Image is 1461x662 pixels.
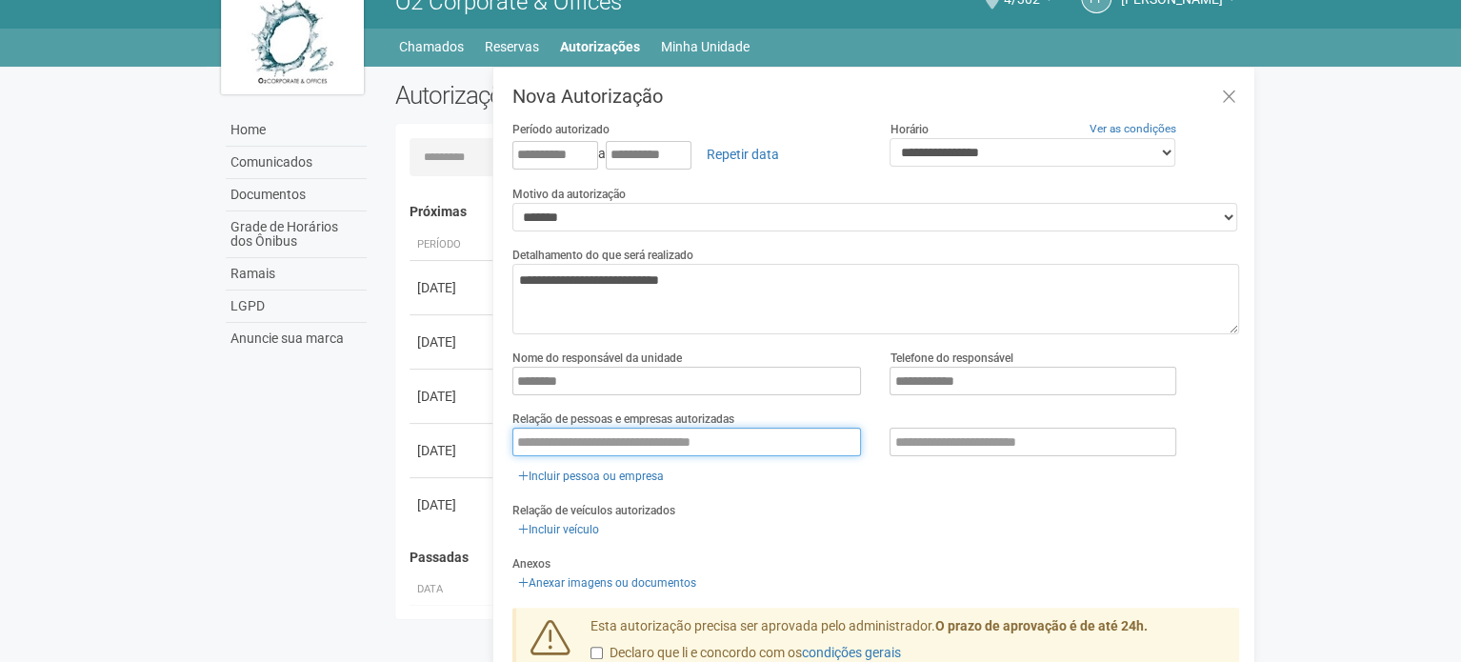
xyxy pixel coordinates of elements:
[395,81,803,110] h2: Autorizações
[512,247,693,264] label: Detalhamento do que será realizado
[890,121,928,138] label: Horário
[512,502,675,519] label: Relação de veículos autorizados
[512,519,605,540] a: Incluir veículo
[935,618,1148,633] strong: O prazo de aprovação é de até 24h.
[512,87,1239,106] h3: Nova Autorização
[512,572,702,593] a: Anexar imagens ou documentos
[410,551,1226,565] h4: Passadas
[417,332,488,351] div: [DATE]
[1090,122,1176,135] a: Ver as condições
[802,645,901,660] a: condições gerais
[226,211,367,258] a: Grade de Horários dos Ônibus
[226,114,367,147] a: Home
[590,647,603,659] input: Declaro que li e concordo com oscondições gerais
[399,33,464,60] a: Chamados
[512,466,670,487] a: Incluir pessoa ou empresa
[417,495,488,514] div: [DATE]
[417,387,488,406] div: [DATE]
[417,278,488,297] div: [DATE]
[512,411,734,428] label: Relação de pessoas e empresas autorizadas
[226,147,367,179] a: Comunicados
[661,33,750,60] a: Minha Unidade
[560,33,640,60] a: Autorizações
[226,179,367,211] a: Documentos
[694,138,791,171] a: Repetir data
[512,121,610,138] label: Período autorizado
[410,230,495,261] th: Período
[512,555,550,572] label: Anexos
[417,441,488,460] div: [DATE]
[512,186,626,203] label: Motivo da autorização
[410,574,495,606] th: Data
[512,350,682,367] label: Nome do responsável da unidade
[512,138,862,171] div: a
[226,291,367,323] a: LGPD
[410,205,1226,219] h4: Próximas
[226,323,367,354] a: Anuncie sua marca
[485,33,539,60] a: Reservas
[890,350,1012,367] label: Telefone do responsável
[226,258,367,291] a: Ramais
